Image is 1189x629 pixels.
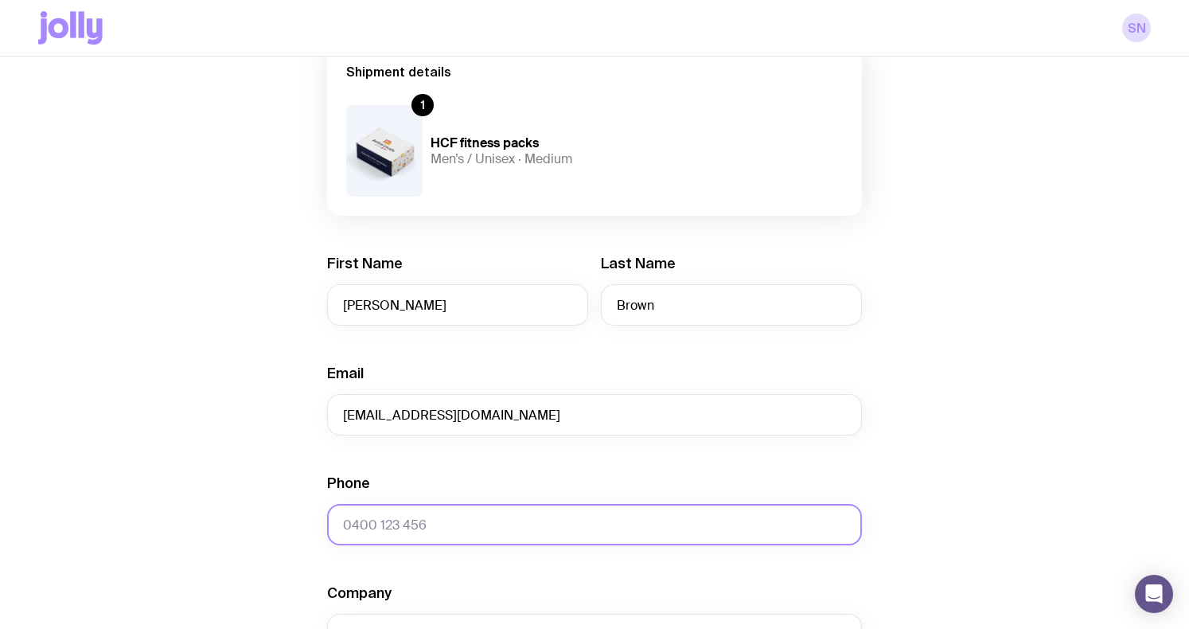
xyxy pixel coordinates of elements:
input: First Name [327,284,588,326]
label: Email [327,364,364,383]
a: SN [1122,14,1151,42]
input: 0400 123 456 [327,504,862,545]
input: employee@company.com [327,394,862,436]
h4: HCF fitness packs [431,135,585,151]
label: Phone [327,474,370,493]
h2: Shipment details [346,64,843,80]
label: Last Name [601,254,676,273]
label: First Name [327,254,403,273]
div: Open Intercom Messenger [1135,575,1173,613]
label: Company [327,584,392,603]
div: 1 [411,94,434,116]
h5: Men’s / Unisex · Medium [431,151,585,167]
input: Last Name [601,284,862,326]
